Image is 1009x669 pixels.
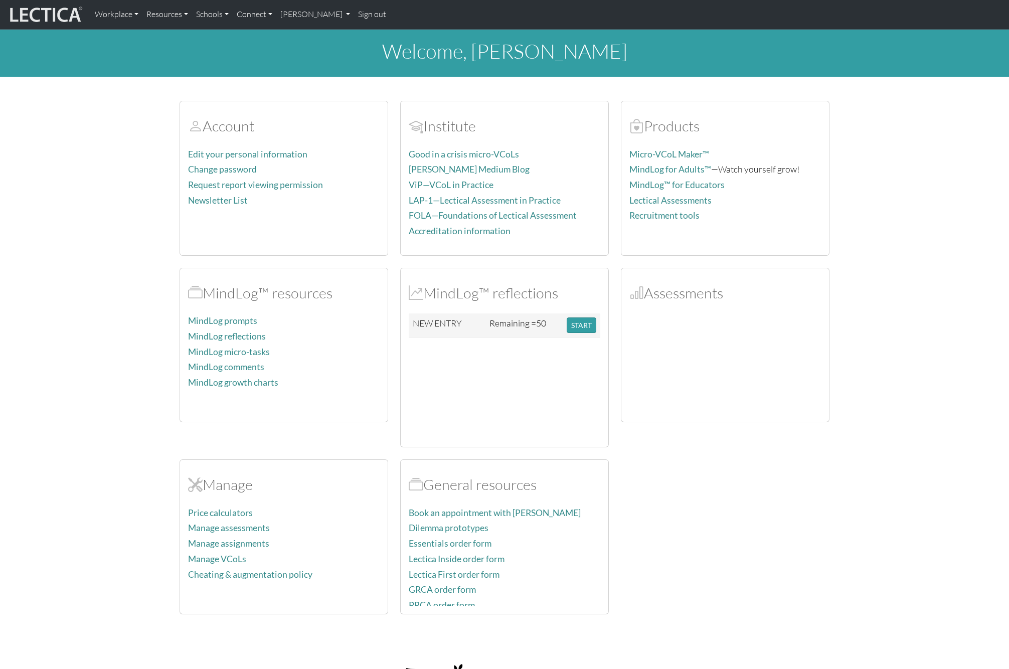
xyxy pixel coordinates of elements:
[233,4,276,25] a: Connect
[188,347,270,357] a: MindLog micro-tasks
[188,523,270,533] a: Manage assessments
[188,195,248,206] a: Newsletter List
[629,164,711,175] a: MindLog for Adults™
[8,5,83,24] img: lecticalive
[188,315,257,326] a: MindLog prompts
[188,284,203,302] span: MindLog™ resources
[409,117,600,135] h2: Institute
[188,284,380,302] h2: MindLog™ resources
[409,180,493,190] a: ViP—VCoL in Practice
[409,164,530,175] a: [PERSON_NAME] Medium Blog
[629,195,712,206] a: Lectical Assessments
[409,584,476,595] a: GRCA order form
[188,331,266,342] a: MindLog reflections
[188,117,380,135] h2: Account
[409,508,581,518] a: Book an appointment with [PERSON_NAME]
[276,4,354,25] a: [PERSON_NAME]
[629,117,821,135] h2: Products
[409,523,488,533] a: Dilemma prototypes
[567,317,596,333] button: START
[188,476,380,493] h2: Manage
[409,117,423,135] span: Account
[188,362,264,372] a: MindLog comments
[629,162,821,177] p: —Watch yourself grow!
[409,475,423,493] span: Resources
[409,226,511,236] a: Accreditation information
[409,284,600,302] h2: MindLog™ reflections
[188,538,269,549] a: Manage assignments
[409,149,519,159] a: Good in a crisis micro-VCoLs
[409,195,561,206] a: LAP-1—Lectical Assessment in Practice
[188,164,257,175] a: Change password
[188,117,203,135] span: Account
[142,4,192,25] a: Resources
[409,554,505,564] a: Lectica Inside order form
[91,4,142,25] a: Workplace
[188,377,278,388] a: MindLog growth charts
[629,149,709,159] a: Micro-VCoL Maker™
[629,284,644,302] span: Assessments
[354,4,390,25] a: Sign out
[192,4,233,25] a: Schools
[629,284,821,302] h2: Assessments
[409,569,499,580] a: Lectica First order form
[409,284,423,302] span: MindLog
[536,317,546,328] span: 50
[409,313,485,338] td: NEW ENTRY
[409,538,491,549] a: Essentials order form
[188,508,253,518] a: Price calculators
[409,600,475,610] a: PRCA order form
[188,149,307,159] a: Edit your personal information
[629,117,644,135] span: Products
[188,180,323,190] a: Request report viewing permission
[188,554,246,564] a: Manage VCoLs
[188,569,312,580] a: Cheating & augmentation policy
[485,313,563,338] td: Remaining =
[409,210,577,221] a: FOLA—Foundations of Lectical Assessment
[188,475,203,493] span: Manage
[409,476,600,493] h2: General resources
[629,180,725,190] a: MindLog™ for Educators
[629,210,700,221] a: Recruitment tools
